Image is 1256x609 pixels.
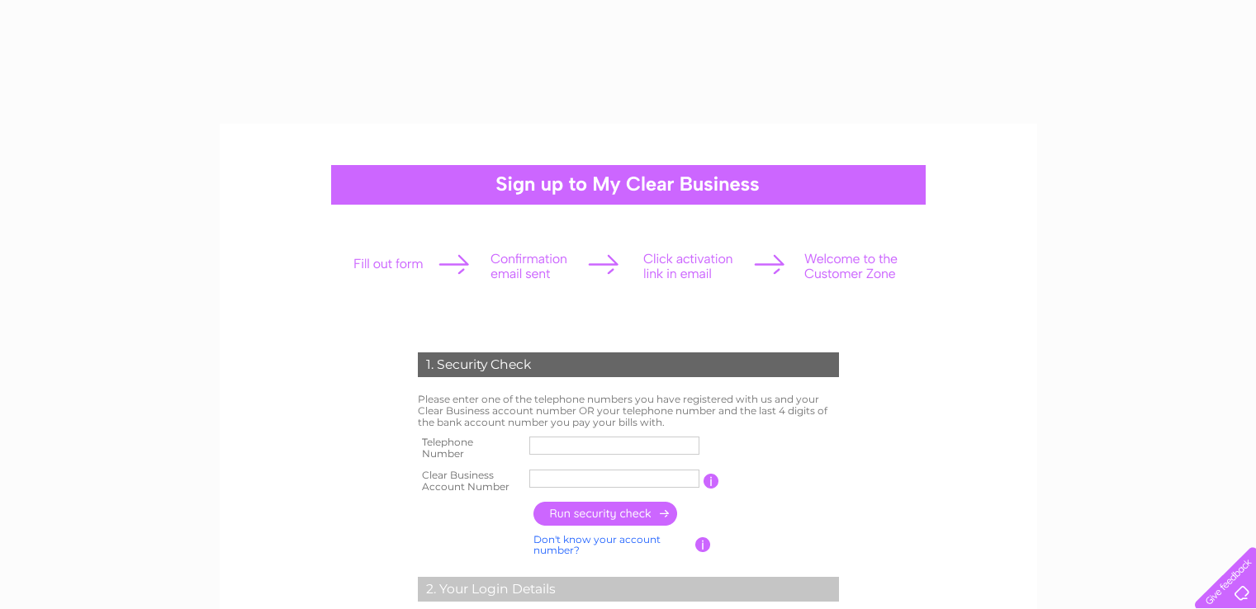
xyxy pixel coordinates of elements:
[418,577,839,602] div: 2. Your Login Details
[704,474,719,489] input: Information
[695,537,711,552] input: Information
[414,389,843,432] td: Please enter one of the telephone numbers you have registered with us and your Clear Business acc...
[414,432,526,465] th: Telephone Number
[414,465,526,498] th: Clear Business Account Number
[418,352,839,377] div: 1. Security Check
[533,533,661,557] a: Don't know your account number?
